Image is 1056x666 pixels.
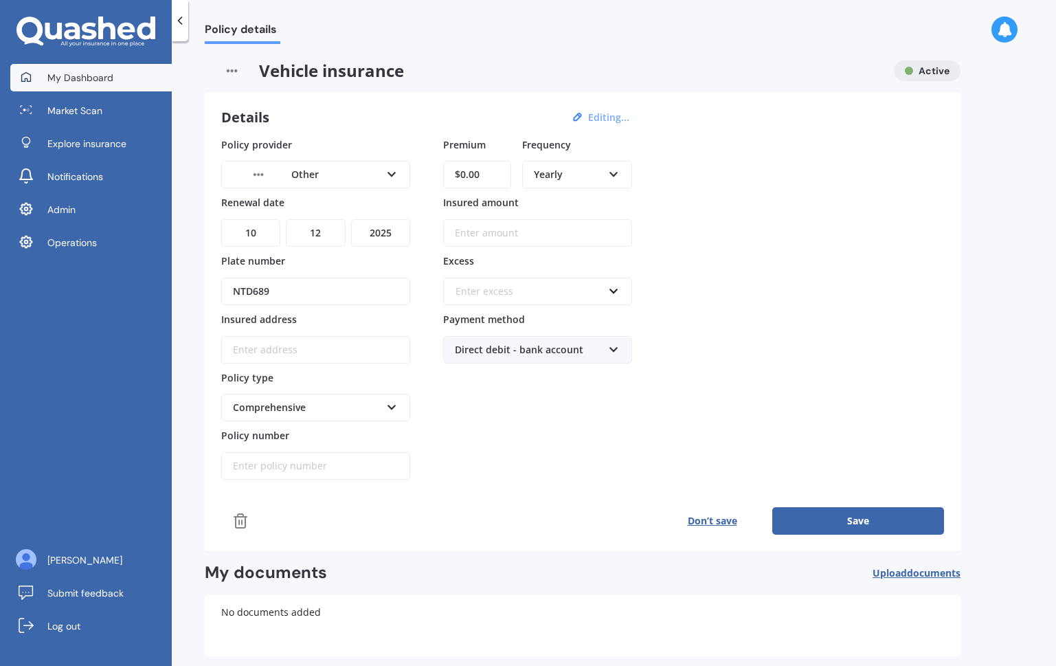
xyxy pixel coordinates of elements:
[10,579,172,607] a: Submit feedback
[456,284,603,299] div: Enter excess
[221,278,410,305] input: Enter plate number
[443,219,632,247] input: Enter amount
[455,342,603,357] div: Direct debit - bank account
[47,203,76,217] span: Admin
[772,507,944,535] button: Save
[205,595,960,656] div: No documents added
[584,111,633,124] button: Editing...
[10,64,172,91] a: My Dashboard
[10,546,172,574] a: [PERSON_NAME]
[443,254,474,267] span: Excess
[205,60,883,81] span: Vehicle insurance
[10,229,172,256] a: Operations
[10,612,172,640] a: Log out
[10,130,172,157] a: Explore insurance
[534,167,603,182] div: Yearly
[233,165,284,184] img: other-insurer.png
[221,196,284,209] span: Renewal date
[47,236,97,249] span: Operations
[47,553,122,567] span: [PERSON_NAME]
[221,137,292,151] span: Policy provider
[205,23,280,41] span: Policy details
[221,370,273,384] span: Policy type
[652,507,772,535] button: Don’t save
[205,60,259,81] img: other-insurer.png
[47,619,80,633] span: Log out
[907,566,960,579] span: documents
[47,170,103,184] span: Notifications
[47,104,102,118] span: Market Scan
[233,167,381,182] div: Other
[221,109,269,126] h3: Details
[443,196,519,209] span: Insured amount
[221,452,410,480] input: Enter policy number
[221,429,289,442] span: Policy number
[873,568,960,579] span: Upload
[10,97,172,124] a: Market Scan
[443,313,525,326] span: Payment method
[443,137,486,151] span: Premium
[233,400,381,415] div: Comprehensive
[221,336,410,364] input: Enter address
[522,137,571,151] span: Frequency
[47,71,113,85] span: My Dashboard
[873,562,960,584] button: Uploaddocuments
[16,549,36,570] img: ALV-UjU6YHOUIM1AGx_4vxbOkaOq-1eqc8a3URkVIJkc_iWYmQ98kTe7fc9QMVOBV43MoXmOPfWPN7JjnmUwLuIGKVePaQgPQ...
[221,313,297,326] span: Insured address
[205,562,327,584] h2: My documents
[10,163,172,190] a: Notifications
[221,254,285,267] span: Plate number
[10,196,172,223] a: Admin
[47,137,126,151] span: Explore insurance
[443,161,511,188] input: Enter amount
[47,586,124,600] span: Submit feedback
